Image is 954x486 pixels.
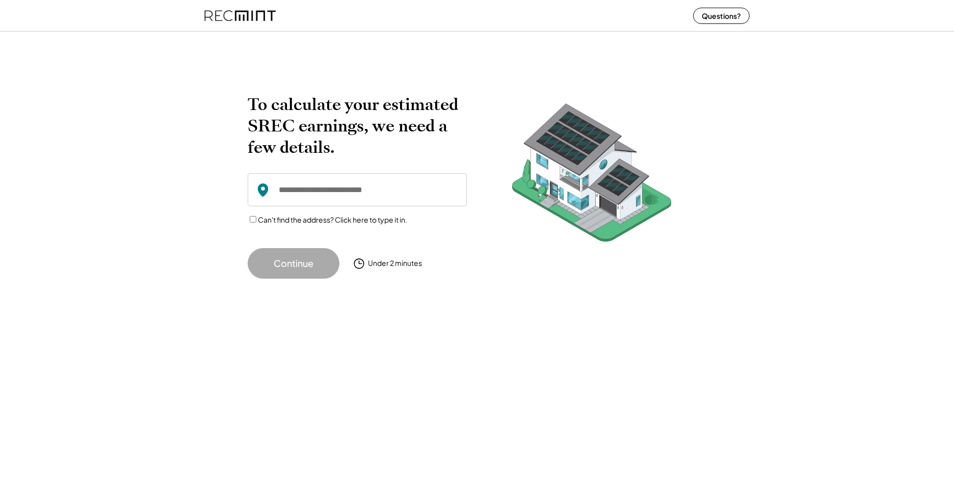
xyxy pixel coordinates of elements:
[492,94,691,257] img: RecMintArtboard%207.png
[248,94,467,158] h2: To calculate your estimated SREC earnings, we need a few details.
[204,2,276,29] img: recmint-logotype%403x%20%281%29.jpeg
[258,215,407,224] label: Can't find the address? Click here to type it in.
[248,248,339,279] button: Continue
[368,258,422,268] div: Under 2 minutes
[693,8,750,24] button: Questions?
